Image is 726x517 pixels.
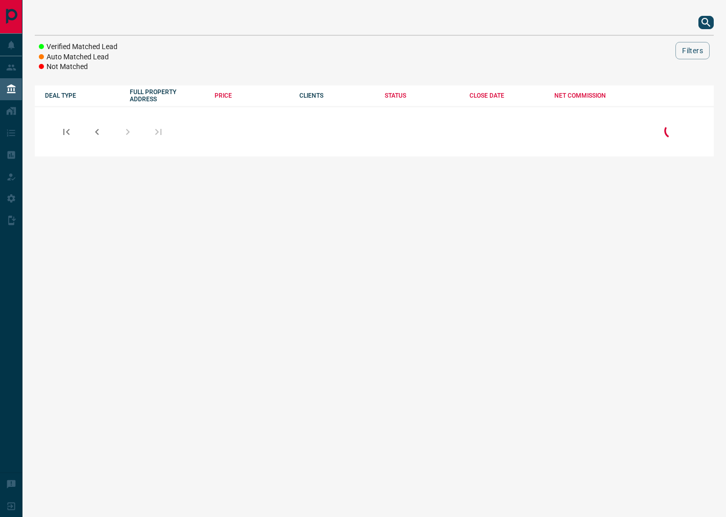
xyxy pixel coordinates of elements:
[45,92,120,99] div: DEAL TYPE
[39,52,118,62] li: Auto Matched Lead
[385,92,459,99] div: STATUS
[698,16,714,29] button: search button
[130,88,204,103] div: FULL PROPERTY ADDRESS
[215,92,289,99] div: PRICE
[299,92,374,99] div: CLIENTS
[675,42,710,59] button: Filters
[39,62,118,72] li: Not Matched
[39,42,118,52] li: Verified Matched Lead
[554,92,629,99] div: NET COMMISSION
[470,92,544,99] div: CLOSE DATE
[662,121,682,143] div: Loading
